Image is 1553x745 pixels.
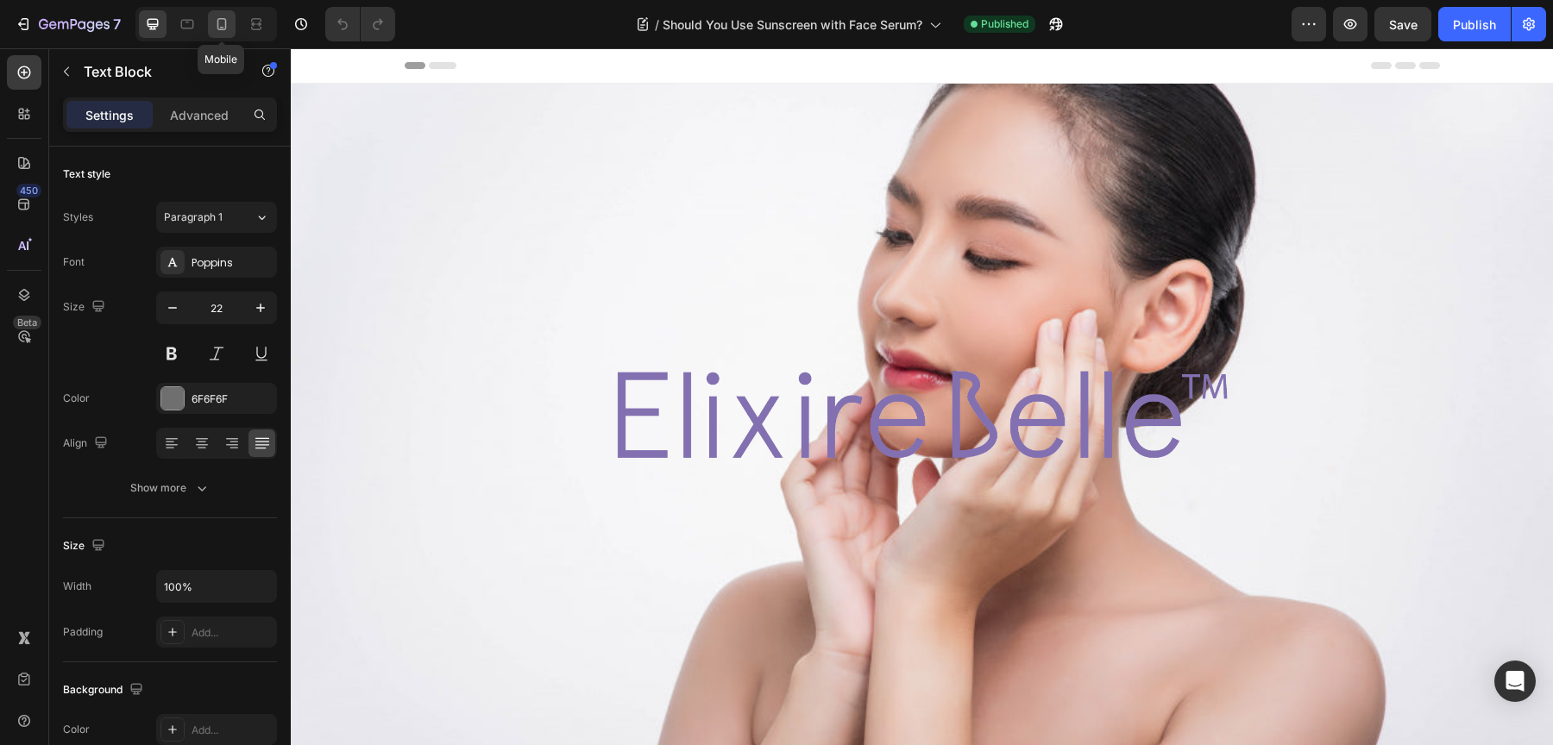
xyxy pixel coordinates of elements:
[157,571,276,602] input: Auto
[63,432,111,455] div: Align
[63,254,85,270] div: Font
[1389,17,1418,32] span: Save
[192,723,273,738] div: Add...
[164,210,223,225] span: Paragraph 1
[1438,7,1511,41] button: Publish
[192,391,273,407] div: 6F6F6F
[85,106,134,124] p: Settings
[63,296,109,319] div: Size
[63,722,90,737] div: Color
[63,679,147,702] div: Background
[63,166,110,182] div: Text style
[192,255,273,271] div: Poppins
[63,579,91,594] div: Width
[170,106,229,124] p: Advanced
[192,625,273,641] div: Add...
[325,7,395,41] div: Undo/Redo
[84,61,230,82] p: Text Block
[655,16,659,34] span: /
[63,473,277,504] button: Show more
[321,316,942,417] img: gempages_524618574606631968-a9435684-8b22-4e42-b51c-c794068aa9d9.png
[63,535,109,558] div: Size
[63,210,93,225] div: Styles
[7,7,129,41] button: 7
[663,16,922,34] span: Should You Use Sunscreen with Face Serum?
[13,316,41,329] div: Beta
[1374,7,1431,41] button: Save
[981,16,1028,32] span: Published
[113,14,121,34] p: 7
[63,391,90,406] div: Color
[16,184,41,197] div: 450
[156,202,277,233] button: Paragraph 1
[1453,16,1496,34] div: Publish
[63,624,103,640] div: Padding
[130,479,211,497] div: Show more
[1494,660,1536,702] div: Open Intercom Messenger
[291,48,1553,745] iframe: Design area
